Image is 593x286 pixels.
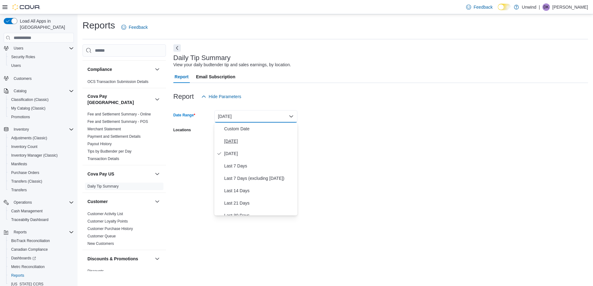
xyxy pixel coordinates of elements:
a: Metrc Reconciliation [9,263,47,271]
span: Inventory Count [9,143,74,150]
a: Cash Management [9,207,45,215]
a: Customer Loyalty Points [87,219,128,223]
span: Load All Apps in [GEOGRAPHIC_DATA] [17,18,74,30]
p: Unwind [522,3,537,11]
span: Customer Activity List [87,211,123,216]
span: My Catalog (Classic) [11,106,46,111]
a: Reports [9,272,27,279]
span: Transaction Details [87,156,119,161]
span: Last 30 Days [224,212,295,219]
span: Traceabilty Dashboard [11,217,48,222]
button: Adjustments (Classic) [6,134,76,142]
span: Manifests [9,160,74,168]
button: Transfers [6,186,76,194]
a: Canadian Compliance [9,246,50,253]
span: Customers [11,74,74,82]
span: Transfers [11,188,27,193]
a: Payout History [87,142,112,146]
a: Adjustments (Classic) [9,134,50,142]
span: Customers [14,76,32,81]
span: Report [175,71,189,83]
input: Dark Mode [498,4,511,10]
span: Reports [11,228,74,236]
button: Customer [154,198,161,205]
a: BioTrack Reconciliation [9,237,52,245]
span: Manifests [11,162,27,167]
button: [DATE] [214,110,297,123]
span: Payment and Settlement Details [87,134,140,139]
span: Cash Management [9,207,74,215]
span: [DATE] [224,137,295,145]
img: Cova [12,4,40,10]
span: Customer Queue [87,234,116,239]
a: Promotions [9,113,33,121]
button: Inventory Manager (Classic) [6,151,76,160]
button: My Catalog (Classic) [6,104,76,113]
a: Feedback [464,1,495,13]
span: OCS Transaction Submission Details [87,79,149,84]
span: New Customers [87,241,114,246]
span: Operations [14,200,32,205]
span: Dark Mode [498,10,498,11]
button: Purchase Orders [6,168,76,177]
button: Cova Pay US [87,171,152,177]
span: Last 21 Days [224,199,295,207]
span: Inventory Manager (Classic) [11,153,58,158]
a: New Customers [87,241,114,246]
span: BioTrack Reconciliation [9,237,74,245]
span: Customer Purchase History [87,226,133,231]
span: Canadian Compliance [11,247,48,252]
a: Tips by Budtender per Day [87,149,132,154]
button: Inventory Count [6,142,76,151]
a: Fee and Settlement Summary - Online [87,112,151,116]
a: Feedback [119,21,150,33]
button: Compliance [87,66,152,72]
span: Promotions [9,113,74,121]
span: Inventory Manager (Classic) [9,152,74,159]
h3: Cova Pay [GEOGRAPHIC_DATA] [87,93,152,106]
button: Cash Management [6,207,76,215]
button: Traceabilty Dashboard [6,215,76,224]
div: Select listbox [214,123,297,215]
button: Users [1,44,76,53]
h3: Daily Tip Summary [173,54,230,62]
span: Metrc Reconciliation [11,264,45,269]
span: Reports [14,230,27,235]
label: Locations [173,128,191,132]
span: Security Roles [9,53,74,61]
a: Discounts [87,269,104,273]
span: Promotions [11,115,30,119]
button: Metrc Reconciliation [6,262,76,271]
h3: Discounts & Promotions [87,256,138,262]
span: Catalog [11,87,74,95]
button: Next [173,44,181,52]
span: Reports [11,273,24,278]
span: Metrc Reconciliation [9,263,74,271]
a: Customer Activity List [87,212,123,216]
button: Catalog [1,87,76,95]
button: Cova Pay [GEOGRAPHIC_DATA] [154,96,161,103]
button: Reports [1,228,76,236]
a: Inventory Count [9,143,40,150]
a: Transfers [9,186,29,194]
span: Security Roles [11,54,35,59]
span: Cash Management [11,209,42,214]
a: My Catalog (Classic) [9,105,48,112]
span: Merchant Statement [87,127,121,132]
span: Classification (Classic) [11,97,49,102]
span: Classification (Classic) [9,96,74,103]
span: Reports [9,272,74,279]
button: Hide Parameters [199,90,244,103]
span: My Catalog (Classic) [9,105,74,112]
span: Inventory Count [11,144,38,149]
a: Transfers (Classic) [9,178,45,185]
span: Last 14 Days [224,187,295,194]
button: Discounts & Promotions [154,255,161,262]
span: [DATE] [224,150,295,157]
button: Users [6,61,76,70]
span: Purchase Orders [11,170,39,175]
span: Custom Date [224,125,295,132]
